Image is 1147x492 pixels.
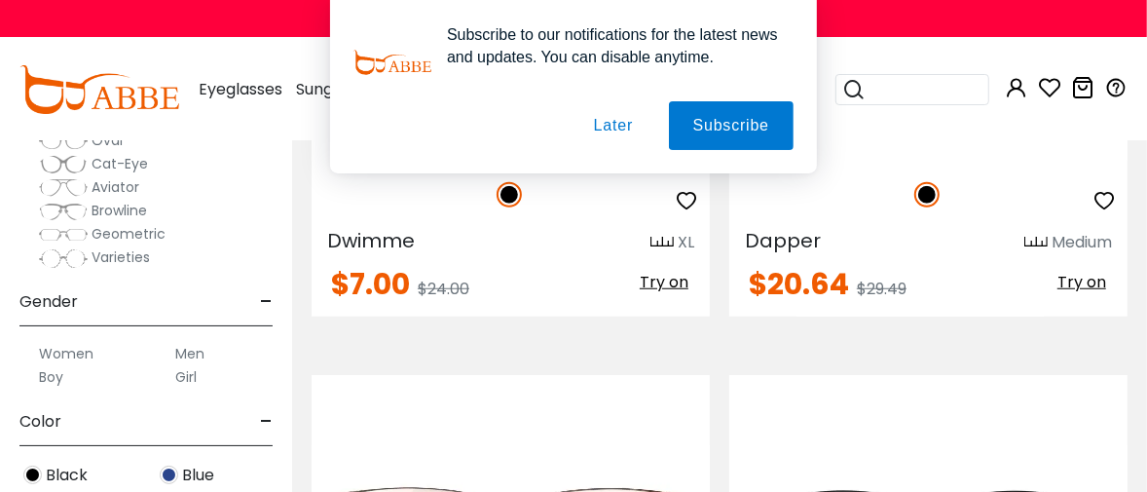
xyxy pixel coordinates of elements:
[570,101,657,150] button: Later
[92,201,147,220] span: Browline
[1052,270,1112,295] button: Try on
[19,279,78,325] span: Gender
[92,177,139,197] span: Aviator
[175,342,204,365] label: Men
[182,464,214,487] span: Blue
[418,278,469,300] span: $24.00
[634,270,694,295] button: Try on
[39,365,63,389] label: Boy
[678,231,694,254] div: XL
[327,227,415,254] span: Dwimme
[857,278,906,300] span: $29.49
[39,202,88,221] img: Browline.png
[39,248,88,269] img: Varieties.png
[749,263,849,305] span: $20.64
[175,365,197,389] label: Girl
[1024,236,1048,250] img: size ruler
[1052,231,1112,254] div: Medium
[46,464,88,487] span: Black
[92,247,150,267] span: Varieties
[497,182,522,208] img: Black
[669,101,794,150] button: Subscribe
[160,466,178,484] img: Blue
[1057,271,1106,293] span: Try on
[914,182,940,208] img: Black
[39,342,93,365] label: Women
[650,236,674,250] img: size ruler
[640,271,688,293] span: Try on
[353,23,431,101] img: notification icon
[331,263,410,305] span: $7.00
[39,178,88,198] img: Aviator.png
[92,224,166,244] span: Geometric
[23,466,42,484] img: Black
[745,227,821,254] span: Dapper
[39,225,88,245] img: Geometric.png
[431,23,794,68] div: Subscribe to our notifications for the latest news and updates. You can disable anytime.
[19,398,61,445] span: Color
[260,398,273,445] span: -
[260,279,273,325] span: -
